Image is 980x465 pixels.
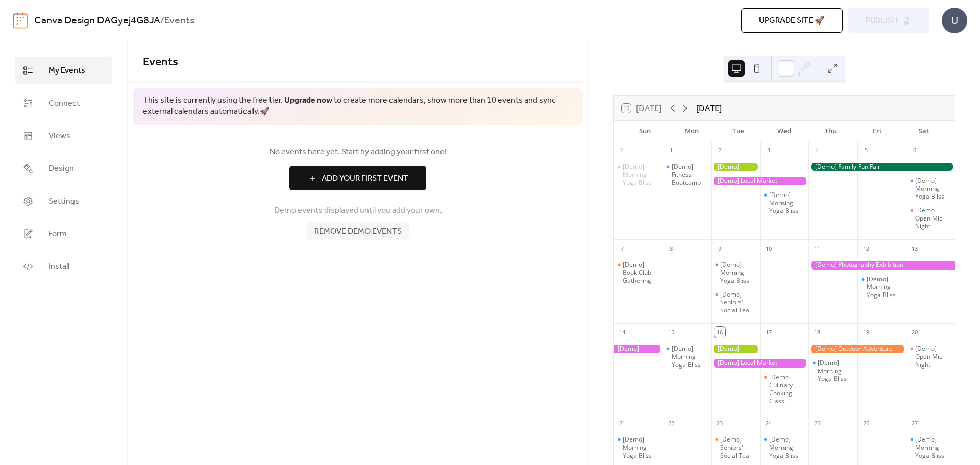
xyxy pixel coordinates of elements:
a: Design [15,155,112,182]
div: 16 [714,327,725,338]
a: Add Your First Event [143,166,573,190]
a: Install [15,253,112,280]
div: 22 [666,418,677,429]
div: [Demo] Local Market [711,359,808,368]
div: 25 [812,418,823,429]
div: [Demo] Local Market [711,177,808,185]
div: 21 [617,418,628,429]
span: Remove demo events [314,226,402,238]
div: 19 [861,327,872,338]
div: [Demo] Morning Yoga Bliss [760,435,809,459]
div: Fri [854,121,900,141]
span: Add Your First Event [322,173,408,185]
div: 9 [714,243,725,254]
a: My Events [15,57,112,84]
span: My Events [48,65,85,77]
a: Form [15,220,112,248]
a: Upgrade now [284,92,332,108]
span: Views [48,130,70,142]
div: 24 [763,418,774,429]
b: / [160,11,164,31]
div: 12 [861,243,872,254]
div: [Demo] Book Club Gathering [614,261,663,285]
div: 6 [909,145,920,156]
b: Events [164,11,194,31]
div: [Demo] Morning Yoga Bliss [623,435,658,459]
span: Connect [48,97,80,110]
div: [Demo] Morning Yoga Bliss [769,435,805,459]
div: [Demo] Morning Yoga Bliss [915,177,951,201]
div: [Demo] Morning Yoga Bliss [711,261,760,285]
div: Wed [761,121,807,141]
div: 2 [714,145,725,156]
div: 1 [666,145,677,156]
a: Canva Design DAGyej4G8JA [34,11,160,31]
div: Sun [622,121,668,141]
a: Connect [15,89,112,117]
div: [Demo] Morning Yoga Bliss [672,345,707,369]
a: Settings [15,187,112,215]
div: [Demo] Morning Yoga Bliss [818,359,853,383]
div: [Demo] Culinary Cooking Class [760,373,809,405]
div: 18 [812,327,823,338]
div: 8 [666,243,677,254]
div: [Demo] Morning Yoga Bliss [906,435,955,459]
span: This site is currently using the free tier. to create more calendars, show more than 10 events an... [143,95,573,118]
div: [Demo] Open Mic Night [906,345,955,369]
div: [Demo] Morning Yoga Bliss [614,163,663,187]
span: No events here yet. Start by adding your first one! [143,146,573,158]
div: [Demo] Seniors' Social Tea [711,435,760,459]
div: [Demo] Seniors' Social Tea [711,290,760,314]
div: 3 [763,145,774,156]
div: [Demo] Open Mic Night [915,206,951,230]
button: Remove demo events [307,222,409,240]
span: Demo events displayed until you add your own. [274,205,442,217]
div: [DATE] [696,102,722,114]
div: 26 [861,418,872,429]
div: Sat [900,121,947,141]
button: Upgrade site 🚀 [741,8,843,33]
div: [Demo] Photography Exhibition [614,345,663,353]
div: [Demo] Morning Yoga Bliss [808,359,857,383]
div: 4 [812,145,823,156]
span: Events [143,51,178,74]
div: [Demo] Culinary Cooking Class [769,373,805,405]
div: 15 [666,327,677,338]
span: Upgrade site 🚀 [759,15,825,27]
div: U [942,8,967,33]
span: Form [48,228,67,240]
div: [Demo] Fitness Bootcamp [672,163,707,187]
div: 17 [763,327,774,338]
div: 13 [909,243,920,254]
div: [Demo] Morning Yoga Bliss [663,345,712,369]
div: 14 [617,327,628,338]
div: Thu [807,121,854,141]
img: logo [13,12,28,29]
div: [Demo] Book Club Gathering [623,261,658,285]
div: [Demo] Open Mic Night [906,206,955,230]
div: [Demo] Morning Yoga Bliss [623,163,658,187]
div: [Demo] Open Mic Night [915,345,951,369]
div: 7 [617,243,628,254]
span: Settings [48,195,79,208]
div: [Demo] Outdoor Adventure Day [808,345,906,353]
div: 10 [763,243,774,254]
div: [Demo] Morning Yoga Bliss [915,435,951,459]
div: 11 [812,243,823,254]
div: 23 [714,418,725,429]
div: 27 [909,418,920,429]
div: [Demo] Morning Yoga Bliss [614,435,663,459]
div: [Demo] Photography Exhibition [808,261,955,270]
div: [Demo] Morning Yoga Bliss [720,261,756,285]
span: Design [48,163,74,175]
div: [Demo] Fitness Bootcamp [663,163,712,187]
div: [Demo] Seniors' Social Tea [720,435,756,459]
div: [Demo] Seniors' Social Tea [720,290,756,314]
a: Views [15,122,112,150]
span: Install [48,261,69,273]
div: [Demo] Family Fun Fair [808,163,955,172]
div: [Demo] Gardening Workshop [711,163,760,172]
div: Mon [668,121,715,141]
div: 20 [909,327,920,338]
div: 5 [861,145,872,156]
